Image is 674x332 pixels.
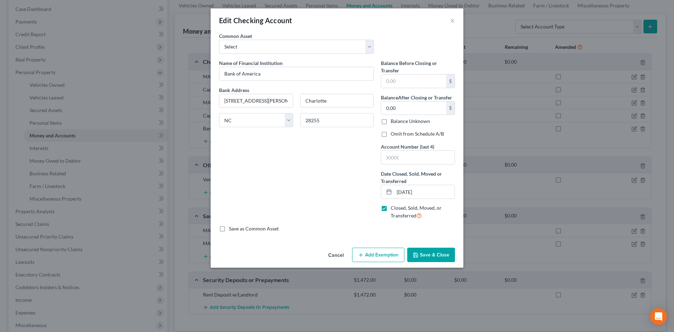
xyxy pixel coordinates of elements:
label: Common Asset [219,32,252,40]
div: Open Intercom Messenger [650,308,667,325]
div: Edit Checking Account [219,15,292,25]
span: After Closing or Transfer [398,95,452,100]
button: × [450,16,455,25]
button: Add Exemption [352,248,404,262]
input: 0.00 [381,102,446,115]
label: Balance Before Closing or Transfer [381,59,455,74]
input: 0.00 [381,74,446,88]
input: Enter name... [219,67,374,80]
label: Account Number (last 4) [381,143,434,150]
input: Enter zip... [300,113,374,127]
label: Balance [381,94,452,101]
span: Date Closed, Sold, Moved or Transferred [381,171,442,184]
div: $ [446,102,455,115]
button: Cancel [323,248,349,262]
label: Balance Unknown [391,118,430,125]
label: Bank Address [216,86,377,94]
label: Omit from Schedule A/B [391,130,444,137]
span: Name of Financial Institution [219,60,283,66]
span: Closed, Sold, Moved, or Transferred [391,205,442,219]
input: Enter city... [300,94,374,108]
div: $ [446,74,455,88]
label: Save as Common Asset [229,225,279,232]
input: XXXX [381,151,455,164]
button: Save & Close [407,248,455,262]
input: Enter address... [219,94,293,108]
input: MM/DD/YYYY [394,185,455,198]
